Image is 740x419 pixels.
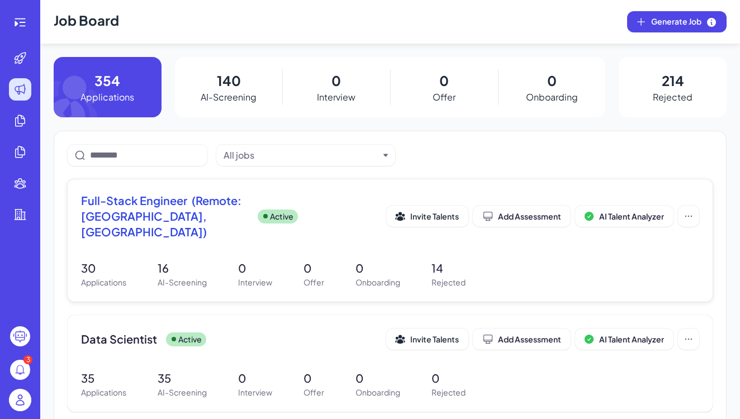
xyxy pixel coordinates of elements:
[158,277,207,288] p: AI-Screening
[201,91,257,104] p: AI-Screening
[303,370,324,387] p: 0
[433,91,456,104] p: Offer
[355,370,400,387] p: 0
[431,370,466,387] p: 0
[81,387,126,398] p: Applications
[473,206,571,227] button: Add Assessment
[599,211,664,221] span: AI Talent Analyzer
[23,355,32,364] div: 3
[355,387,400,398] p: Onboarding
[651,16,717,28] span: Generate Job
[627,11,727,32] button: Generate Job
[158,260,207,277] p: 16
[238,387,272,398] p: Interview
[158,387,207,398] p: AI-Screening
[599,334,664,344] span: AI Talent Analyzer
[158,370,207,387] p: 35
[217,70,241,91] p: 140
[410,211,459,221] span: Invite Talents
[662,70,684,91] p: 214
[386,328,468,350] button: Invite Talents
[81,277,126,288] p: Applications
[386,206,468,227] button: Invite Talents
[224,149,379,162] button: All jobs
[410,334,459,344] span: Invite Talents
[178,334,202,345] p: Active
[317,91,355,104] p: Interview
[653,91,692,104] p: Rejected
[9,389,31,411] img: user_logo.png
[81,370,126,387] p: 35
[270,211,293,222] p: Active
[547,70,557,91] p: 0
[238,277,272,288] p: Interview
[431,387,466,398] p: Rejected
[431,260,466,277] p: 14
[482,334,561,345] div: Add Assessment
[439,70,449,91] p: 0
[575,206,673,227] button: AI Talent Analyzer
[355,260,400,277] p: 0
[224,149,254,162] div: All jobs
[238,260,272,277] p: 0
[81,193,249,240] span: Full-Stack Engineer (Remote: [GEOGRAPHIC_DATA], [GEOGRAPHIC_DATA])
[331,70,341,91] p: 0
[81,260,126,277] p: 30
[303,387,324,398] p: Offer
[81,331,157,347] span: Data Scientist
[482,211,561,222] div: Add Assessment
[303,260,324,277] p: 0
[238,370,272,387] p: 0
[355,277,400,288] p: Onboarding
[473,328,571,350] button: Add Assessment
[575,328,673,350] button: AI Talent Analyzer
[431,277,466,288] p: Rejected
[526,91,578,104] p: Onboarding
[303,277,324,288] p: Offer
